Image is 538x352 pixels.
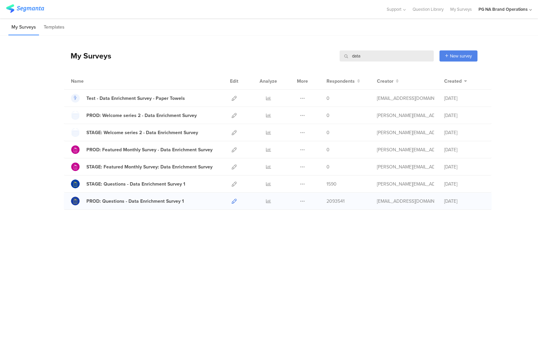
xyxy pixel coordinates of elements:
[71,111,197,120] a: PROD: Welcome series 2 - Data Enrichment Survey
[444,181,485,188] div: [DATE]
[71,197,184,205] a: PROD: Questions - Data Enrichment Survey 1
[377,129,434,136] div: ramkumar.raman@mindtree.com
[86,181,185,188] div: STAGE: Questions - Data Enrichment Survey 1
[450,53,472,59] span: New survey
[71,145,213,154] a: PROD: Featured Monthly Survey - Data Enrichment Survey
[377,198,434,205] div: jb@segmanta.com
[326,181,337,188] span: 1590
[326,129,330,136] span: 0
[377,112,434,119] div: ramkumar.raman@mindtree.com
[377,146,434,153] div: ramkumar.raman@mindtree.com
[377,78,393,85] span: Creator
[71,78,111,85] div: Name
[377,181,434,188] div: ramkumar.raman@mindtree.com
[377,163,434,170] div: ramkumar.raman@mindtree.com
[64,50,111,62] div: My Surveys
[444,112,485,119] div: [DATE]
[86,129,198,136] div: STAGE: Welcome series 2 - Data Enrichment Survey
[444,198,485,205] div: [DATE]
[86,163,213,170] div: STAGE: Featured Monthly Survey: Data Enrichment Survey
[340,50,434,62] input: Survey Name, Creator...
[41,19,68,35] li: Templates
[71,180,185,188] a: STAGE: Questions - Data Enrichment Survey 1
[377,95,434,102] div: gallup.r@pg.com
[387,6,401,12] span: Support
[295,73,310,89] div: More
[86,112,197,119] div: PROD: Welcome series 2 - Data Enrichment Survey
[86,198,184,205] div: PROD: Questions - Data Enrichment Survey 1
[444,78,462,85] span: Created
[86,95,185,102] div: Test - Data Enrichment Survey - Paper Towels
[326,78,360,85] button: Respondents
[444,163,485,170] div: [DATE]
[227,73,241,89] div: Edit
[326,198,345,205] span: 2093541
[8,19,39,35] li: My Surveys
[444,129,485,136] div: [DATE]
[444,95,485,102] div: [DATE]
[377,78,399,85] button: Creator
[326,112,330,119] span: 0
[86,146,213,153] div: PROD: Featured Monthly Survey - Data Enrichment Survey
[71,162,213,171] a: STAGE: Featured Monthly Survey: Data Enrichment Survey
[326,78,355,85] span: Respondents
[326,146,330,153] span: 0
[326,163,330,170] span: 0
[258,73,278,89] div: Analyze
[6,4,44,13] img: segmanta logo
[444,146,485,153] div: [DATE]
[478,6,528,12] div: PG NA Brand Operations
[71,128,198,137] a: STAGE: Welcome series 2 - Data Enrichment Survey
[444,78,467,85] button: Created
[71,94,185,103] a: Test - Data Enrichment Survey - Paper Towels
[326,95,330,102] span: 0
